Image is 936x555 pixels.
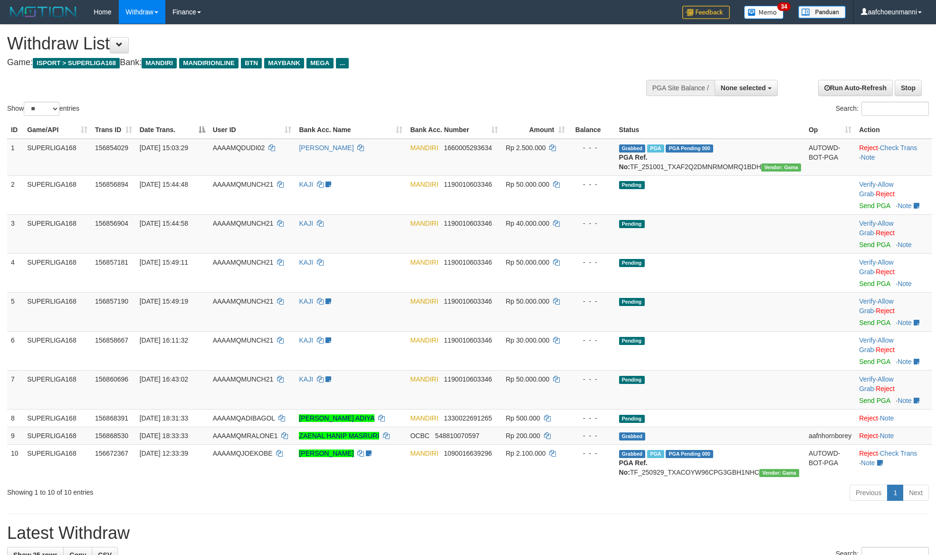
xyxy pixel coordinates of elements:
span: MANDIRI [410,144,438,152]
span: Grabbed [619,144,646,153]
span: Grabbed [619,450,646,458]
td: · · [855,444,932,481]
td: SUPERLIGA168 [23,139,91,176]
a: Send PGA [859,319,890,326]
span: · [859,258,893,276]
span: Copy 1190010603346 to clipboard [444,375,492,383]
div: PGA Site Balance / [646,80,715,96]
a: [PERSON_NAME] [299,144,353,152]
a: Verify [859,220,876,227]
span: Rp 40.000.000 [506,220,549,227]
span: Copy 1190010603346 to clipboard [444,181,492,188]
span: Marked by aafsoycanthlai [647,144,664,153]
a: Send PGA [859,358,890,365]
th: Balance [569,121,615,139]
td: 10 [7,444,23,481]
span: Marked by aafsengchandara [647,450,664,458]
span: MANDIRI [410,181,438,188]
a: Note [880,414,894,422]
th: Date Trans.: activate to sort column descending [136,121,209,139]
span: MANDIRI [410,258,438,266]
a: Note [898,241,912,249]
a: Send PGA [859,280,890,287]
span: [DATE] 16:43:02 [140,375,188,383]
span: · [859,375,893,392]
label: Show entries [7,102,79,116]
td: · · [855,139,932,176]
a: Reject [876,346,895,354]
a: Verify [859,181,876,188]
th: Status [615,121,805,139]
span: Grabbed [619,432,646,440]
span: MANDIRI [410,375,438,383]
span: [DATE] 15:49:11 [140,258,188,266]
td: SUPERLIGA168 [23,253,91,292]
span: · [859,336,893,354]
td: 4 [7,253,23,292]
span: Copy 1660005293634 to clipboard [444,144,492,152]
a: Allow Grab [859,258,893,276]
span: 156857181 [95,258,128,266]
span: [DATE] 15:44:48 [140,181,188,188]
a: Reject [876,307,895,315]
a: Verify [859,375,876,383]
a: Verify [859,258,876,266]
span: · [859,220,893,237]
a: Reject [859,450,878,457]
div: - - - [573,258,611,267]
span: 156672367 [95,450,128,457]
span: Copy 548810070597 to clipboard [435,432,479,440]
td: · · [855,292,932,331]
span: Copy 1190010603346 to clipboard [444,336,492,344]
th: Action [855,121,932,139]
a: Allow Grab [859,375,893,392]
img: MOTION_logo.png [7,5,79,19]
span: Copy 1090016639296 to clipboard [444,450,492,457]
td: 1 [7,139,23,176]
span: OCBC [410,432,429,440]
span: ISPORT > SUPERLIGA168 [33,58,120,68]
a: Note [898,202,912,210]
a: Stop [895,80,922,96]
td: 2 [7,175,23,214]
a: KAJI [299,220,313,227]
a: Reject [859,432,878,440]
th: Bank Acc. Name: activate to sort column ascending [295,121,406,139]
td: · · [855,214,932,253]
a: Reject [876,385,895,392]
button: None selected [715,80,778,96]
a: Reject [876,229,895,237]
span: MANDIRI [142,58,177,68]
img: panduan.png [798,6,846,19]
a: 1 [887,485,903,501]
td: SUPERLIGA168 [23,175,91,214]
a: Reject [859,414,878,422]
span: [DATE] 16:11:32 [140,336,188,344]
span: AAAAMQMUNCH21 [213,181,274,188]
td: SUPERLIGA168 [23,427,91,444]
span: [DATE] 15:44:58 [140,220,188,227]
span: Copy 1190010603346 to clipboard [444,258,492,266]
a: KAJI [299,375,313,383]
span: Rp 200.000 [506,432,540,440]
th: Game/API: activate to sort column ascending [23,121,91,139]
a: Verify [859,297,876,305]
a: Verify [859,336,876,344]
span: Rp 30.000.000 [506,336,549,344]
a: KAJI [299,181,313,188]
th: User ID: activate to sort column ascending [209,121,296,139]
span: Pending [619,337,645,345]
td: SUPERLIGA168 [23,331,91,370]
div: - - - [573,143,611,153]
a: Note [861,459,875,467]
a: Run Auto-Refresh [818,80,893,96]
a: KAJI [299,336,313,344]
a: Send PGA [859,202,890,210]
span: Rp 50.000.000 [506,181,549,188]
a: Note [861,153,875,161]
td: SUPERLIGA168 [23,370,91,409]
td: SUPERLIGA168 [23,409,91,427]
div: - - - [573,374,611,384]
span: BTN [241,58,262,68]
div: Showing 1 to 10 of 10 entries [7,484,383,497]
